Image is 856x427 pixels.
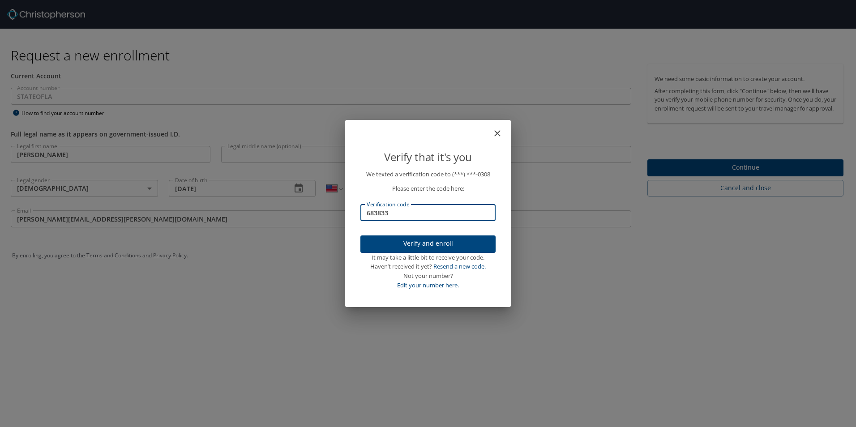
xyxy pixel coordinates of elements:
div: It may take a little bit to receive your code. [360,253,496,262]
span: Verify and enroll [368,238,488,249]
a: Edit your number here. [397,281,459,289]
p: Please enter the code here: [360,184,496,193]
p: We texted a verification code to (***) ***- 0308 [360,170,496,179]
p: Verify that it's you [360,149,496,166]
a: Resend a new code. [433,262,486,270]
div: Not your number? [360,271,496,281]
button: Verify and enroll [360,235,496,253]
div: Haven’t received it yet? [360,262,496,271]
button: close [496,124,507,134]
